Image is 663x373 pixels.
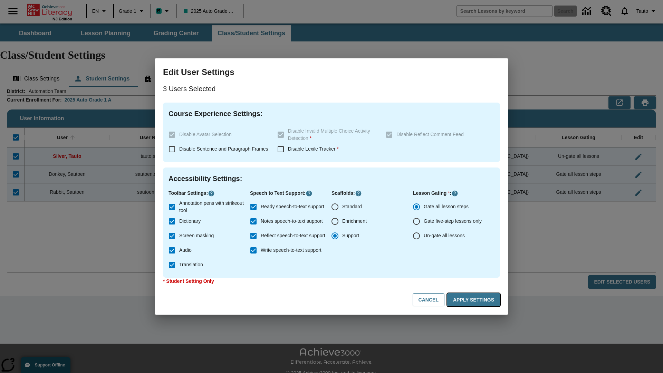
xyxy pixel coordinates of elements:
label: These settings are specific to individual classes. To see these settings or make changes, please ... [273,127,381,142]
h4: Accessibility Settings : [169,173,494,184]
span: Audio [179,247,192,254]
span: Gate five-step lessons only [424,218,482,225]
span: Support [342,232,359,239]
span: Disable Reflect Comment Feed [396,132,464,137]
span: Disable Lexile Tracker [288,146,339,152]
span: Disable Avatar Selection [179,132,232,137]
p: Toolbar Settings : [169,190,250,197]
span: Screen masking [179,232,214,239]
span: Ready speech-to-text support [261,203,324,210]
span: Disable Sentence and Paragraph Frames [179,146,268,152]
span: Translation [179,261,203,268]
label: These settings are specific to individual classes. To see these settings or make changes, please ... [382,127,489,142]
p: * Student Setting Only [163,278,500,285]
p: Speech to Text Support : [250,190,331,197]
h3: Edit User Settings [163,67,500,78]
span: Reflect speech-to-text support [261,232,325,239]
span: Enrichment [342,218,367,225]
span: Dictionary [179,218,201,225]
p: 3 Users Selected [163,83,500,94]
button: Apply Settings [447,293,500,307]
span: Gate all lesson steps [424,203,469,210]
span: Un-gate all lessons [424,232,465,239]
span: Notes speech-to-text support [261,218,323,225]
p: Lesson Gating : [413,190,494,197]
span: Write speech-to-text support [261,247,321,254]
p: Scaffolds : [331,190,413,197]
button: Click here to know more about [306,190,313,197]
button: Cancel [413,293,444,307]
span: Standard [342,203,362,210]
span: Disable Invalid Multiple Choice Activity Detection [288,128,370,141]
button: Click here to know more about [208,190,215,197]
button: Click here to know more about [451,190,458,197]
span: Annotation pens with strikeout tool [179,200,244,214]
label: These settings are specific to individual classes. To see these settings or make changes, please ... [165,127,272,142]
button: Click here to know more about [355,190,362,197]
h4: Course Experience Settings : [169,108,494,119]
